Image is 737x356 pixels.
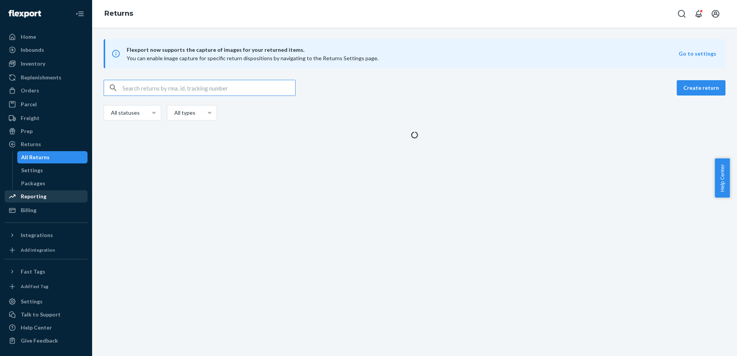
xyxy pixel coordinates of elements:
[5,281,88,292] a: Add Fast Tag
[674,6,689,21] button: Open Search Box
[21,180,45,187] div: Packages
[5,335,88,347] button: Give Feedback
[21,127,33,135] div: Prep
[5,295,88,308] a: Settings
[5,84,88,97] a: Orders
[21,283,48,290] div: Add Fast Tag
[21,101,37,108] div: Parcel
[17,151,88,163] a: All Returns
[127,55,378,61] span: You can enable image capture for specific return dispositions by navigating to the Returns Settin...
[5,71,88,84] a: Replenishments
[5,204,88,216] a: Billing
[98,3,139,25] ol: breadcrumbs
[5,98,88,110] a: Parcel
[72,6,88,21] button: Close Navigation
[21,46,44,54] div: Inbounds
[5,58,88,70] a: Inventory
[21,33,36,41] div: Home
[5,244,88,256] a: Add Integration
[174,109,194,117] div: All types
[5,190,88,203] a: Reporting
[17,177,88,190] a: Packages
[111,109,139,117] div: All statuses
[5,125,88,137] a: Prep
[5,112,88,124] a: Freight
[677,80,725,96] button: Create return
[21,74,61,81] div: Replenishments
[21,324,52,331] div: Help Center
[708,6,723,21] button: Open account menu
[21,268,45,275] div: Fast Tags
[21,206,36,214] div: Billing
[21,231,53,239] div: Integrations
[21,153,50,161] div: All Returns
[5,44,88,56] a: Inbounds
[5,138,88,150] a: Returns
[21,298,43,305] div: Settings
[21,337,58,344] div: Give Feedback
[17,164,88,176] a: Settings
[21,193,46,200] div: Reporting
[5,31,88,43] a: Home
[21,247,55,253] div: Add Integration
[5,265,88,278] button: Fast Tags
[127,45,679,54] span: Flexport now supports the capture of images for your returned items.
[21,60,45,68] div: Inventory
[122,80,295,96] input: Search returns by rma, id, tracking number
[21,87,39,94] div: Orders
[21,311,61,318] div: Talk to Support
[679,50,716,58] button: Go to settings
[21,114,40,122] div: Freight
[104,9,133,18] a: Returns
[21,166,43,174] div: Settings
[8,10,41,18] img: Flexport logo
[21,140,41,148] div: Returns
[691,6,706,21] button: Open notifications
[5,308,88,321] a: Talk to Support
[5,321,88,334] a: Help Center
[715,158,730,198] button: Help Center
[5,229,88,241] button: Integrations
